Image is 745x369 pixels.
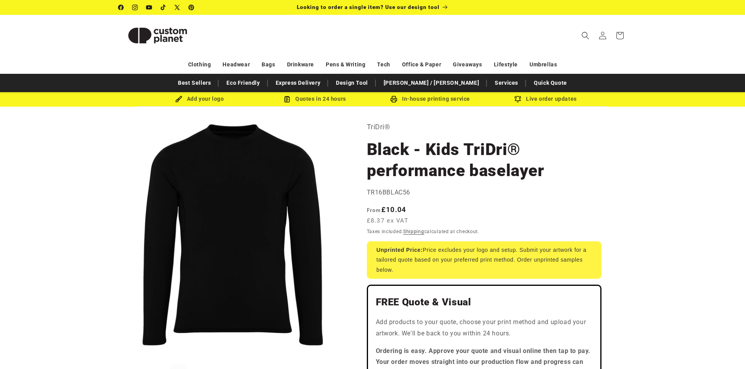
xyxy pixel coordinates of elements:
p: Add products to your quote, choose your print method and upload your artwork. We'll be back to yo... [376,317,592,339]
span: Looking to order a single item? Use our design tool [297,4,440,10]
a: Services [491,76,522,90]
div: In-house printing service [373,94,488,104]
img: In-house printing [390,96,397,103]
img: Custom Planet [118,18,197,53]
a: Bags [262,58,275,71]
a: Quick Quote [530,76,571,90]
a: Lifestyle [494,58,518,71]
a: Tech [377,58,390,71]
a: Best Sellers [174,76,215,90]
a: Pens & Writing [326,58,365,71]
a: Design Tool [332,76,372,90]
div: Taxes included. calculated at checkout. [367,228,601,235]
a: Custom Planet [115,15,199,56]
img: Order updates [514,96,521,103]
a: Office & Paper [402,58,441,71]
summary: Search [577,27,594,44]
a: Eco Friendly [223,76,264,90]
a: Clothing [188,58,211,71]
span: From [367,207,381,213]
a: Giveaways [453,58,482,71]
a: Shipping [403,229,424,234]
strong: Unprinted Price: [377,247,423,253]
div: Live order updates [488,94,603,104]
span: TR16BBLAC56 [367,189,411,196]
span: £8.37 ex VAT [367,216,409,225]
a: Drinkware [287,58,314,71]
a: Headwear [223,58,250,71]
p: TriDri® [367,121,601,133]
div: Price excludes your logo and setup. Submit your artwork for a tailored quote based on your prefer... [367,241,601,279]
img: Order Updates Icon [284,96,291,103]
div: Add your logo [142,94,257,104]
div: Quotes in 24 hours [257,94,373,104]
a: Umbrellas [530,58,557,71]
strong: £10.04 [367,205,406,214]
img: Brush Icon [175,96,182,103]
h1: Black - Kids TriDri® performance baselayer [367,139,601,181]
a: [PERSON_NAME] / [PERSON_NAME] [380,76,483,90]
a: Express Delivery [272,76,325,90]
h2: FREE Quote & Visual [376,296,592,308]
